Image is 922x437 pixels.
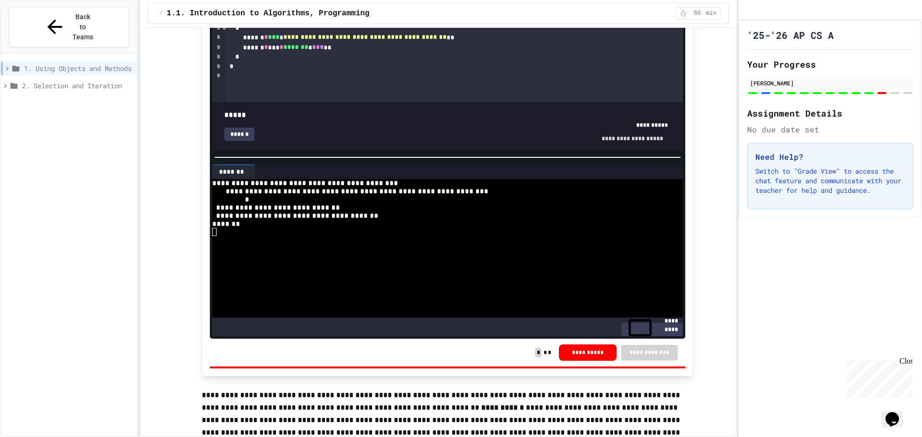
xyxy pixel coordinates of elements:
[22,81,133,91] span: 2. Selection and Iteration
[690,10,705,17] span: 60
[159,10,163,17] span: /
[4,4,66,61] div: Chat with us now!Close
[167,8,439,19] span: 1.1. Introduction to Algorithms, Programming, and Compilers
[9,7,129,47] button: Back to Teams
[842,357,912,398] iframe: chat widget
[706,10,716,17] span: min
[882,399,912,427] iframe: chat widget
[747,58,913,71] h2: Your Progress
[747,106,913,120] h2: Assignment Details
[747,124,913,135] div: No due date set
[747,28,834,42] h1: '25-'26 AP CS A
[755,166,905,195] p: Switch to "Grade View" to access the chat feature and communicate with your teacher for help and ...
[24,63,133,73] span: 1. Using Objects and Methods
[755,151,905,163] h3: Need Help?
[72,12,94,42] span: Back to Teams
[750,79,910,87] div: [PERSON_NAME]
